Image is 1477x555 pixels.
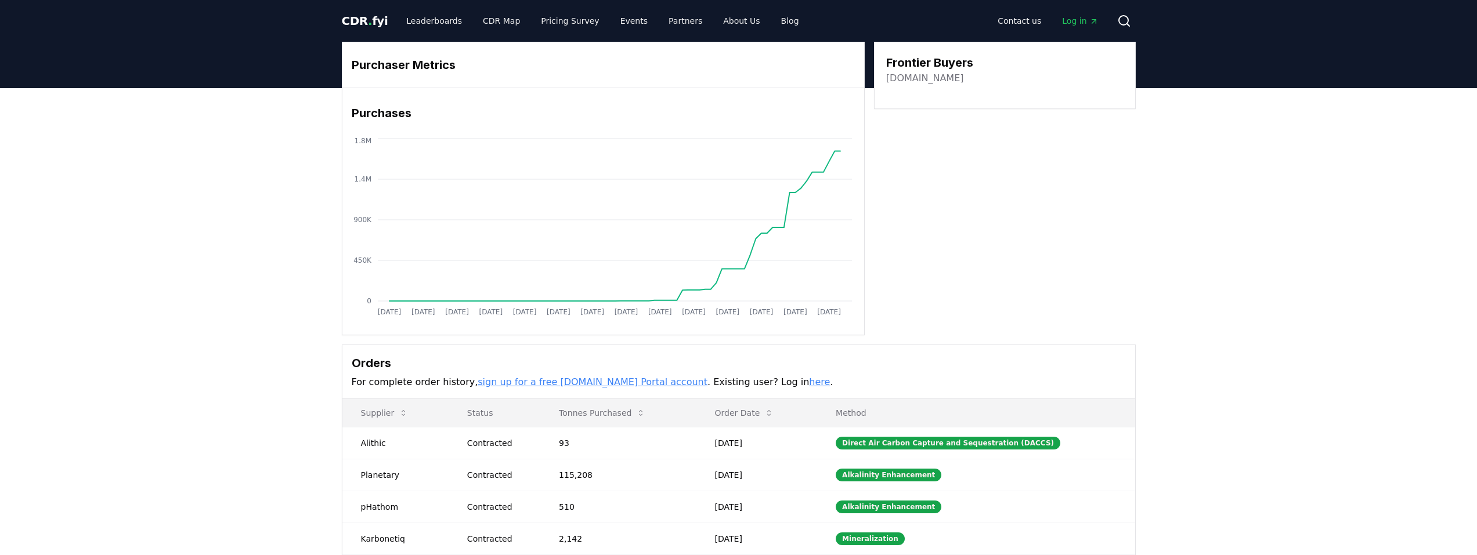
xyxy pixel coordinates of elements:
a: Log in [1053,10,1107,31]
span: CDR fyi [342,14,388,28]
td: [DATE] [696,523,818,554]
tspan: 1.4M [354,175,371,183]
tspan: [DATE] [749,308,773,316]
tspan: [DATE] [479,308,503,316]
div: Direct Air Carbon Capture and Sequestration (DACCS) [836,437,1060,449]
a: Leaderboards [397,10,471,31]
tspan: [DATE] [614,308,638,316]
button: Tonnes Purchased [550,401,655,425]
a: here [809,376,830,387]
a: CDR.fyi [342,13,388,29]
td: 93 [540,427,696,459]
h3: Purchases [352,104,855,122]
a: [DOMAIN_NAME] [886,71,964,85]
td: [DATE] [696,459,818,491]
td: [DATE] [696,491,818,523]
tspan: [DATE] [445,308,469,316]
button: Supplier [352,401,418,425]
a: About Us [714,10,769,31]
tspan: [DATE] [648,308,671,316]
a: Blog [772,10,808,31]
tspan: [DATE] [783,308,807,316]
h3: Frontier Buyers [886,54,973,71]
span: . [368,14,372,28]
div: Contracted [467,501,531,513]
td: 510 [540,491,696,523]
td: Karbonetiq [342,523,449,554]
p: Method [826,407,1125,419]
tspan: [DATE] [547,308,570,316]
tspan: [DATE] [716,308,739,316]
a: Partners [659,10,712,31]
tspan: 1.8M [354,137,371,145]
tspan: 450K [353,256,372,264]
div: Alkalinity Enhancement [836,500,941,513]
a: CDR Map [474,10,529,31]
button: Order Date [706,401,783,425]
tspan: 900K [353,216,372,224]
a: Events [611,10,657,31]
a: sign up for a free [DOMAIN_NAME] Portal account [478,376,707,387]
td: 115,208 [540,459,696,491]
td: [DATE] [696,427,818,459]
nav: Main [397,10,808,31]
nav: Main [988,10,1107,31]
td: Alithic [342,427,449,459]
td: pHathom [342,491,449,523]
tspan: [DATE] [580,308,604,316]
tspan: [DATE] [377,308,401,316]
a: Contact us [988,10,1050,31]
div: Mineralization [836,532,905,545]
tspan: [DATE] [411,308,435,316]
a: Pricing Survey [532,10,608,31]
div: Contracted [467,469,531,481]
p: Status [458,407,531,419]
td: 2,142 [540,523,696,554]
span: Log in [1062,15,1098,27]
div: Contracted [467,533,531,545]
tspan: 0 [367,297,371,305]
div: Contracted [467,437,531,449]
tspan: [DATE] [682,308,706,316]
p: For complete order history, . Existing user? Log in . [352,375,1126,389]
h3: Purchaser Metrics [352,56,855,74]
tspan: [DATE] [817,308,841,316]
tspan: [DATE] [512,308,536,316]
div: Alkalinity Enhancement [836,469,941,481]
td: Planetary [342,459,449,491]
h3: Orders [352,354,1126,372]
